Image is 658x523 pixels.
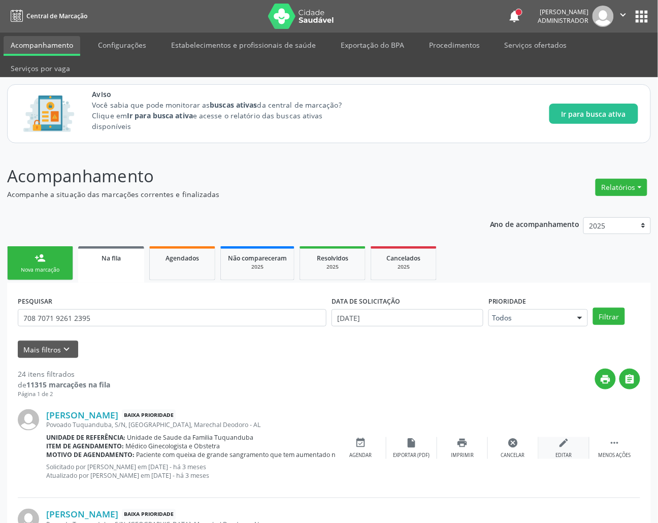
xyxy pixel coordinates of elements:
[46,420,336,429] div: Povoado Tuquanduba, S/N, [GEOGRAPHIC_DATA], Marechal Deodoro - AL
[488,293,527,309] label: Prioridade
[350,452,372,459] div: Agendar
[562,109,626,119] span: Ir para busca ativa
[614,6,633,27] button: 
[126,442,220,450] span: Médico Ginecologista e Obstetra
[549,104,638,124] button: Ir para busca ativa
[46,450,135,459] b: Motivo de agendamento:
[228,254,287,263] span: Não compareceram
[46,442,124,450] b: Item de agendamento:
[332,293,400,309] label: DATA DE SOLICITAÇÃO
[593,6,614,27] img: img
[4,59,77,77] a: Serviços por vaga
[490,217,580,230] p: Ano de acompanhamento
[18,293,52,309] label: PESQUISAR
[127,433,254,442] span: Unidade de Saude da Familia Tuquanduba
[422,36,487,54] a: Procedimentos
[122,509,176,520] span: Baixa Prioridade
[492,313,567,323] span: Todos
[7,164,458,189] p: Acompanhamento
[18,341,78,358] button: Mais filtroskeyboard_arrow_down
[122,410,176,420] span: Baixa Prioridade
[593,308,625,325] button: Filtrar
[355,437,367,448] i: event_available
[538,8,589,16] div: [PERSON_NAME]
[46,509,118,520] a: [PERSON_NAME]
[4,36,80,56] a: Acompanhamento
[92,100,360,132] p: Você sabia que pode monitorar as da central de marcação? Clique em e acesse o relatório das busca...
[609,437,620,448] i: 
[387,254,421,263] span: Cancelados
[46,433,125,442] b: Unidade de referência:
[92,89,360,100] span: Aviso
[457,437,468,448] i: print
[137,450,394,459] span: Paciente com queixa de grande sangramento que tem aumentado nos ciclos menstruais
[595,369,616,389] button: print
[127,111,193,120] strong: Ir para busca ativa
[334,36,411,54] a: Exportação do BPA
[7,8,87,24] a: Central de Marcação
[556,452,572,459] div: Editar
[624,374,636,385] i: 
[164,36,323,54] a: Estabelecimentos e profissionais de saúde
[166,254,199,263] span: Agendados
[46,463,336,480] p: Solicitado por [PERSON_NAME] em [DATE] - há 3 meses Atualizado por [PERSON_NAME] em [DATE] - há 3...
[599,452,631,459] div: Menos ações
[102,254,121,263] span: Na fila
[61,344,73,355] i: keyboard_arrow_down
[538,16,589,25] span: Administrador
[26,12,87,20] span: Central de Marcação
[508,9,522,23] button: notifications
[393,452,430,459] div: Exportar (PDF)
[35,252,46,264] div: person_add
[18,309,326,326] input: Nome, CNS
[596,179,647,196] button: Relatórios
[18,409,39,431] img: img
[18,379,110,390] div: de
[619,369,640,389] button: 
[91,36,153,54] a: Configurações
[508,437,519,448] i: cancel
[558,437,570,448] i: edit
[317,254,348,263] span: Resolvidos
[498,36,574,54] a: Serviços ofertados
[7,189,458,200] p: Acompanhe a situação das marcações correntes e finalizadas
[633,8,651,25] button: apps
[210,100,257,110] strong: buscas ativas
[618,9,629,20] i: 
[46,409,118,420] a: [PERSON_NAME]
[378,263,429,271] div: 2025
[332,309,483,326] input: Selecione um intervalo
[18,390,110,399] div: Página 1 de 2
[228,263,287,271] div: 2025
[451,452,474,459] div: Imprimir
[26,380,110,389] strong: 11315 marcações na fila
[15,266,65,274] div: Nova marcação
[307,263,358,271] div: 2025
[501,452,525,459] div: Cancelar
[600,374,611,385] i: print
[20,91,78,137] img: Imagem de CalloutCard
[406,437,417,448] i: insert_drive_file
[18,369,110,379] div: 24 itens filtrados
